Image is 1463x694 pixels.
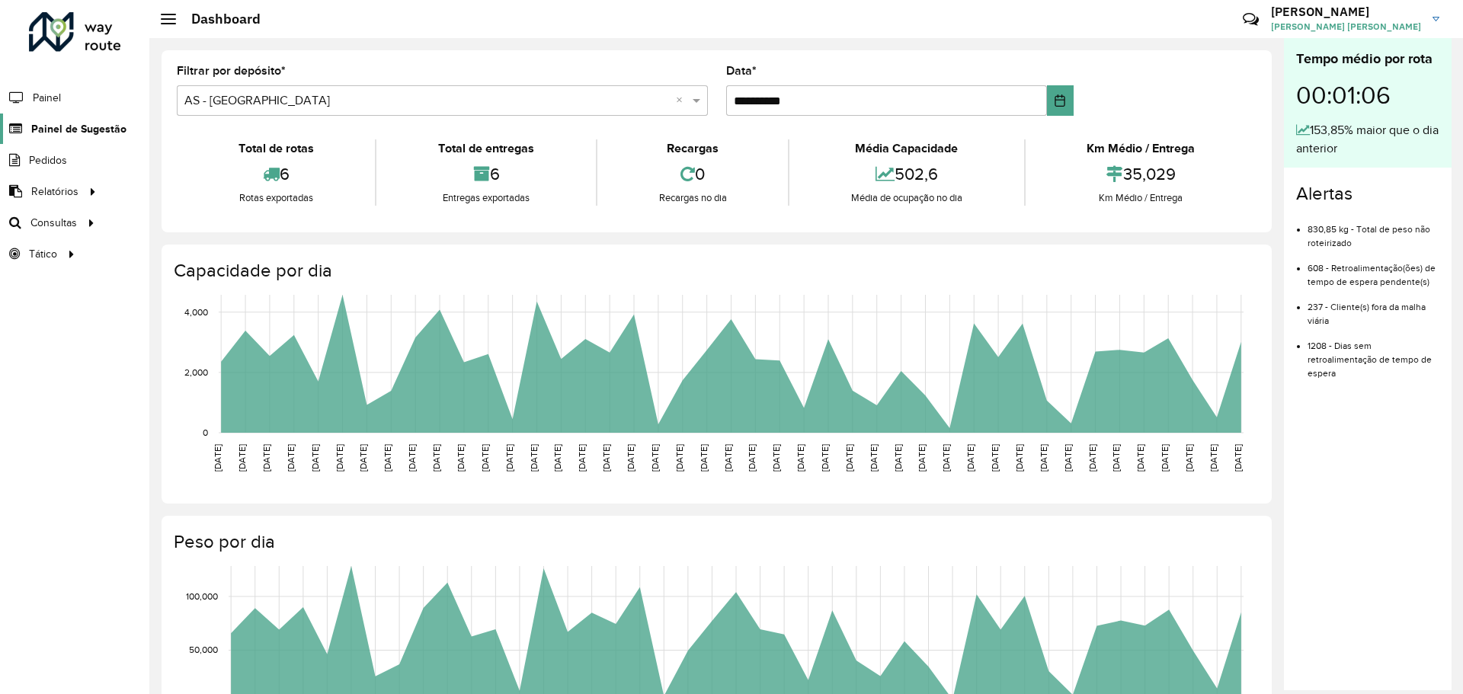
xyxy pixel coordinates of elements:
[1296,69,1439,121] div: 00:01:06
[1047,85,1074,116] button: Choose Date
[213,444,222,472] text: [DATE]
[793,158,1020,190] div: 502,6
[29,152,67,168] span: Pedidos
[310,444,320,472] text: [DATE]
[31,121,126,137] span: Painel de Sugestão
[1296,121,1439,158] div: 153,85% maior que o dia anterior
[1029,190,1253,206] div: Km Médio / Entrega
[380,139,591,158] div: Total de entregas
[431,444,441,472] text: [DATE]
[1135,444,1145,472] text: [DATE]
[176,11,261,27] h2: Dashboard
[380,190,591,206] div: Entregas exportadas
[1208,444,1218,472] text: [DATE]
[383,444,392,472] text: [DATE]
[480,444,490,472] text: [DATE]
[29,246,57,262] span: Tático
[407,444,417,472] text: [DATE]
[1160,444,1170,472] text: [DATE]
[793,190,1020,206] div: Média de ocupação no dia
[1029,158,1253,190] div: 35,029
[626,444,635,472] text: [DATE]
[844,444,854,472] text: [DATE]
[723,444,733,472] text: [DATE]
[33,90,61,106] span: Painel
[286,444,296,472] text: [DATE]
[1271,20,1421,34] span: [PERSON_NAME] [PERSON_NAME]
[917,444,927,472] text: [DATE]
[529,444,539,472] text: [DATE]
[184,307,208,317] text: 4,000
[676,91,689,110] span: Clear all
[1029,139,1253,158] div: Km Médio / Entrega
[965,444,975,472] text: [DATE]
[601,190,784,206] div: Recargas no dia
[189,645,218,655] text: 50,000
[186,591,218,601] text: 100,000
[203,427,208,437] text: 0
[650,444,660,472] text: [DATE]
[771,444,781,472] text: [DATE]
[747,444,757,472] text: [DATE]
[237,444,247,472] text: [DATE]
[1308,289,1439,328] li: 237 - Cliente(s) fora da malha viária
[30,215,77,231] span: Consultas
[726,62,757,80] label: Data
[796,444,805,472] text: [DATE]
[174,531,1257,553] h4: Peso por dia
[1234,3,1267,36] a: Contato Rápido
[1014,444,1024,472] text: [DATE]
[31,184,78,200] span: Relatórios
[893,444,903,472] text: [DATE]
[601,139,784,158] div: Recargas
[601,158,784,190] div: 0
[1063,444,1073,472] text: [DATE]
[177,62,286,80] label: Filtrar por depósito
[699,444,709,472] text: [DATE]
[1087,444,1097,472] text: [DATE]
[1271,5,1421,19] h3: [PERSON_NAME]
[174,260,1257,282] h4: Capacidade por dia
[456,444,466,472] text: [DATE]
[335,444,344,472] text: [DATE]
[577,444,587,472] text: [DATE]
[1111,444,1121,472] text: [DATE]
[869,444,879,472] text: [DATE]
[820,444,830,472] text: [DATE]
[181,190,371,206] div: Rotas exportadas
[504,444,514,472] text: [DATE]
[1308,328,1439,380] li: 1208 - Dias sem retroalimentação de tempo de espera
[261,444,271,472] text: [DATE]
[990,444,1000,472] text: [DATE]
[1308,250,1439,289] li: 608 - Retroalimentação(ões) de tempo de espera pendente(s)
[184,367,208,377] text: 2,000
[793,139,1020,158] div: Média Capacidade
[1184,444,1194,472] text: [DATE]
[181,158,371,190] div: 6
[358,444,368,472] text: [DATE]
[552,444,562,472] text: [DATE]
[674,444,684,472] text: [DATE]
[601,444,611,472] text: [DATE]
[1308,211,1439,250] li: 830,85 kg - Total de peso não roteirizado
[941,444,951,472] text: [DATE]
[1296,49,1439,69] div: Tempo médio por rota
[181,139,371,158] div: Total de rotas
[1233,444,1243,472] text: [DATE]
[380,158,591,190] div: 6
[1039,444,1048,472] text: [DATE]
[1296,183,1439,205] h4: Alertas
